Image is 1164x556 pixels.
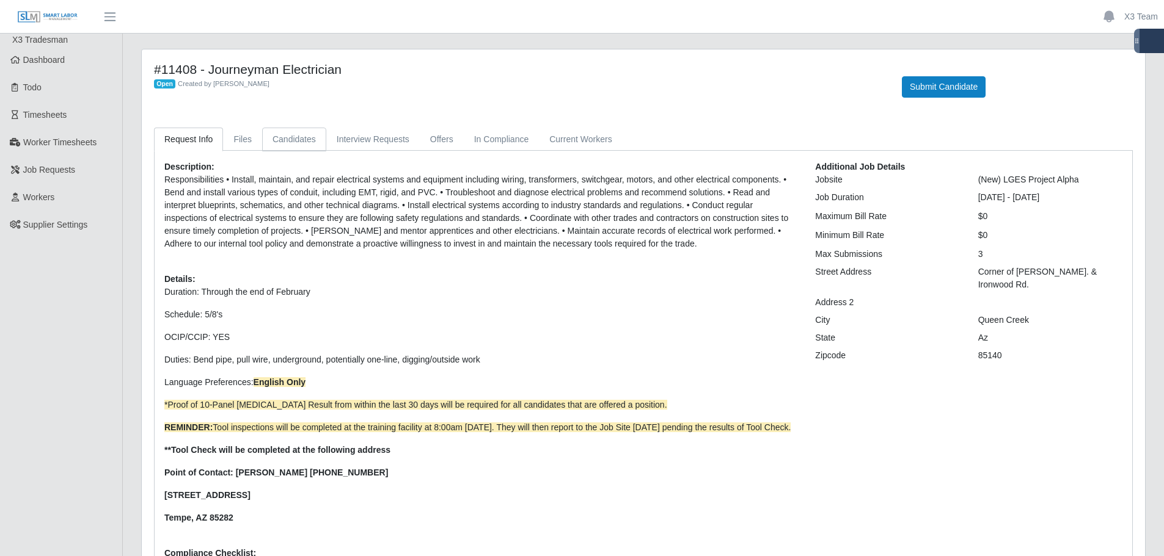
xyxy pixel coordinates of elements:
[154,79,175,89] span: Open
[164,376,797,389] p: Language Preferences:
[262,128,326,151] a: Candidates
[806,296,968,309] div: Address 2
[969,331,1132,344] div: Az
[969,248,1132,261] div: 3
[17,10,78,24] img: SLM Logo
[969,173,1132,186] div: (New) LGES Project Alpha
[806,210,968,223] div: Maximum Bill Rate
[23,55,65,65] span: Dashboard
[254,377,306,387] strong: English Only
[806,191,968,204] div: Job Duration
[539,128,622,151] a: Current Workers
[464,128,540,151] a: In Compliance
[420,128,464,151] a: Offers
[164,162,214,171] b: Description:
[164,468,388,477] strong: Point of Contact: [PERSON_NAME] [PHONE_NUMBER]
[969,210,1132,223] div: $0
[1124,10,1158,23] a: X3 Team
[164,274,196,284] b: Details:
[164,490,251,500] strong: [STREET_ADDRESS]
[23,220,88,229] span: Supplier Settings
[806,265,968,291] div: Street Address
[806,248,968,261] div: Max Submissions
[23,137,97,147] span: Worker Timesheets
[178,80,269,87] span: Created by [PERSON_NAME]
[164,445,390,455] strong: **Tool Check will be completed at the following address
[164,513,233,522] strong: Tempe, AZ 85282
[164,422,213,432] strong: REMINDER:
[969,314,1132,327] div: Queen Creek
[902,76,986,98] button: Submit Candidate
[23,110,67,120] span: Timesheets
[23,82,42,92] span: Todo
[164,308,797,321] p: Schedule: 5/8's
[969,191,1132,204] div: [DATE] - [DATE]
[806,349,968,362] div: Zipcode
[164,331,797,344] p: OCIP/CCIP: YES
[23,165,76,175] span: Job Requests
[154,62,884,77] h4: #11408 - Journeyman Electrician
[223,128,262,151] a: Files
[815,162,905,171] b: Additional Job Details
[23,192,55,202] span: Workers
[806,229,968,242] div: Minimum Bill Rate
[164,173,797,250] p: Responsibilities • Install, maintain, and repair electrical systems and equipment including wirin...
[806,314,968,327] div: City
[806,331,968,344] div: State
[12,35,68,45] span: X3 Tradesman
[164,422,791,432] span: Tool inspections will be completed at the training facility at 8:00am [DATE]. They will then repo...
[164,286,797,298] p: Duration: Through the end of February
[969,229,1132,242] div: $0
[154,128,223,151] a: Request Info
[164,400,667,410] span: *Proof of 10-Panel [MEDICAL_DATA] Result from within the last 30 days will be required for all ca...
[969,265,1132,291] div: Corner of [PERSON_NAME]. & Ironwood Rd.
[164,353,797,366] p: Duties: Bend pipe, pull wire, underground, potentially one-line, digging/outside work
[806,173,968,186] div: Jobsite
[326,128,420,151] a: Interview Requests
[969,349,1132,362] div: 85140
